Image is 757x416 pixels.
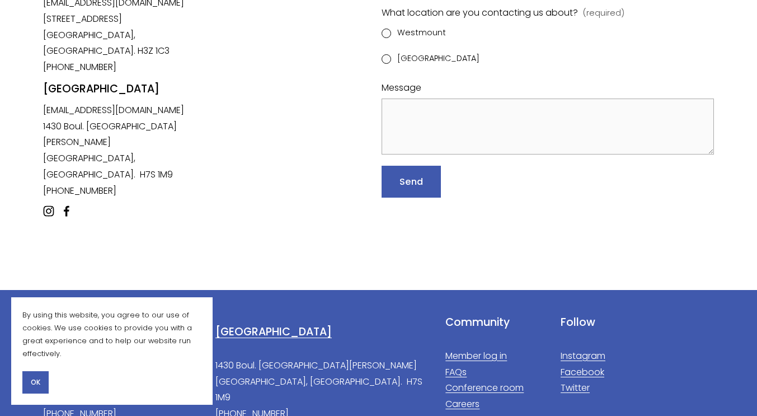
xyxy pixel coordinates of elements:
a: Member log in [445,348,507,364]
a: Facebook [561,364,604,381]
span: Send [399,175,423,188]
a: Twitter [561,380,590,396]
span: OK [31,377,40,387]
a: facebook-unauth [61,205,72,217]
a: Instagram [561,348,605,364]
span: What location are you contacting us about? [382,5,578,21]
p: [EMAIL_ADDRESS][DOMAIN_NAME] 1430 Boul. [GEOGRAPHIC_DATA][PERSON_NAME] [GEOGRAPHIC_DATA], [GEOGRA... [43,102,206,199]
h4: [GEOGRAPHIC_DATA] [43,82,206,97]
section: Cookie banner [11,297,213,405]
a: FAQs [445,364,467,381]
a: Conference room [445,380,524,396]
a: Instagram [43,205,54,217]
button: SendSend [382,166,441,198]
h4: Community [445,315,542,330]
p: By using this website, you agree to our use of cookies. We use cookies to provide you with a grea... [22,309,201,360]
a: Careers [445,396,479,413]
span: (required) [583,6,624,21]
a: [GEOGRAPHIC_DATA] [215,325,332,340]
span: Message [382,80,421,96]
button: OK [22,371,49,394]
h4: Follow [561,315,714,330]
